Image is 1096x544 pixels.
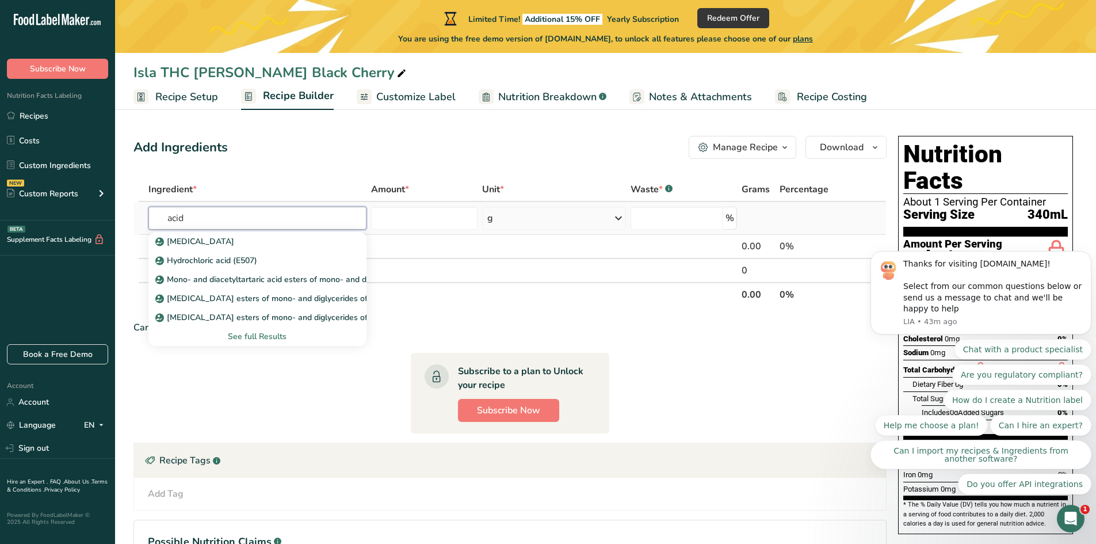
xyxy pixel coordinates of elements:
span: Subscribe Now [477,404,540,417]
p: Mono- and diacetyltartaric acid esters of mono- and diglycerides of fatty acids (E472e) [158,273,487,286]
a: About Us . [64,478,91,486]
div: Recipe Tags [134,443,886,478]
span: Grams [742,182,770,196]
div: Can't find your ingredient? [133,321,887,334]
iframe: Intercom notifications message [866,89,1096,513]
div: 0.00 [742,239,774,253]
a: Language [7,415,56,435]
span: Notes & Attachments [649,89,752,105]
span: Download [820,140,864,154]
span: Recipe Costing [797,89,867,105]
a: Book a Free Demo [7,344,108,364]
div: BETA [7,226,25,233]
div: g [487,211,493,225]
a: Recipe Setup [133,84,218,110]
span: Customize Label [376,89,456,105]
span: Additional 15% OFF [522,14,602,25]
a: Recipe Costing [775,84,867,110]
p: [MEDICAL_DATA] esters of mono- and diglycerides of fatty acids (E472D) [158,292,441,305]
div: Add Tag [148,487,184,501]
div: Isla THC [PERSON_NAME] Black Cherry [133,62,408,83]
div: Manage Recipe [713,140,778,154]
div: Powered By FoodLabelMaker © 2025 All Rights Reserved [7,512,108,526]
div: Add Ingredients [133,138,228,157]
section: * The % Daily Value (DV) tells you how much a nutrient in a serving of food contributes to a dail... [903,500,1068,528]
p: [MEDICAL_DATA] esters of mono- and diglycerides of fatty acids (E472c) [158,311,439,324]
th: Net Totals [146,282,739,306]
p: [MEDICAL_DATA] [158,235,234,248]
div: Subscribe to a plan to Unlock your recipe [458,364,586,392]
div: 0% [780,239,850,253]
div: See full Results [148,327,366,346]
span: Unit [482,182,504,196]
span: Percentage [780,182,828,196]
a: Hire an Expert . [7,478,48,486]
div: 0 [742,264,774,277]
a: Mono- and diacetyltartaric acid esters of mono- and diglycerides of fatty acids (E472e) [148,270,366,289]
a: [MEDICAL_DATA] esters of mono- and diglycerides of fatty acids (E472c) [148,308,366,327]
th: 0.00 [739,282,777,306]
iframe: Intercom live chat [1057,505,1084,532]
a: Terms & Conditions . [7,478,108,494]
th: 0% [777,282,852,306]
div: Waste [631,182,673,196]
a: FAQ . [50,478,64,486]
a: Nutrition Breakdown [479,84,606,110]
input: Add Ingredient [148,207,366,230]
a: Privacy Policy [44,486,80,494]
div: See full Results [158,330,357,343]
a: Hydrochloric acid (E507) [148,251,366,270]
span: Nutrition Breakdown [498,89,597,105]
span: Yearly Subscription [607,14,679,25]
span: plans [793,33,813,44]
span: Subscribe Now [30,63,86,75]
div: Limited Time! [442,12,679,25]
a: [MEDICAL_DATA] esters of mono- and diglycerides of fatty acids (E472D) [148,289,366,308]
a: Customize Label [357,84,456,110]
a: [MEDICAL_DATA] [148,232,366,251]
button: Redeem Offer [697,8,769,28]
a: Notes & Attachments [629,84,752,110]
button: Manage Recipe [689,136,796,159]
span: You are using the free demo version of [DOMAIN_NAME], to unlock all features please choose one of... [398,33,813,45]
div: EN [84,419,108,432]
span: Recipe Builder [263,88,334,104]
p: Hydrochloric acid (E507) [158,254,257,267]
button: Download [805,136,887,159]
button: Subscribe Now [7,59,108,79]
button: Subscribe Now [458,399,559,422]
a: Recipe Builder [241,83,334,111]
div: NEW [7,180,24,187]
div: Custom Reports [7,188,78,200]
span: Recipe Setup [155,89,218,105]
span: Redeem Offer [707,12,759,24]
span: 1 [1080,505,1090,514]
span: Ingredient [148,182,197,196]
span: Amount [371,182,409,196]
